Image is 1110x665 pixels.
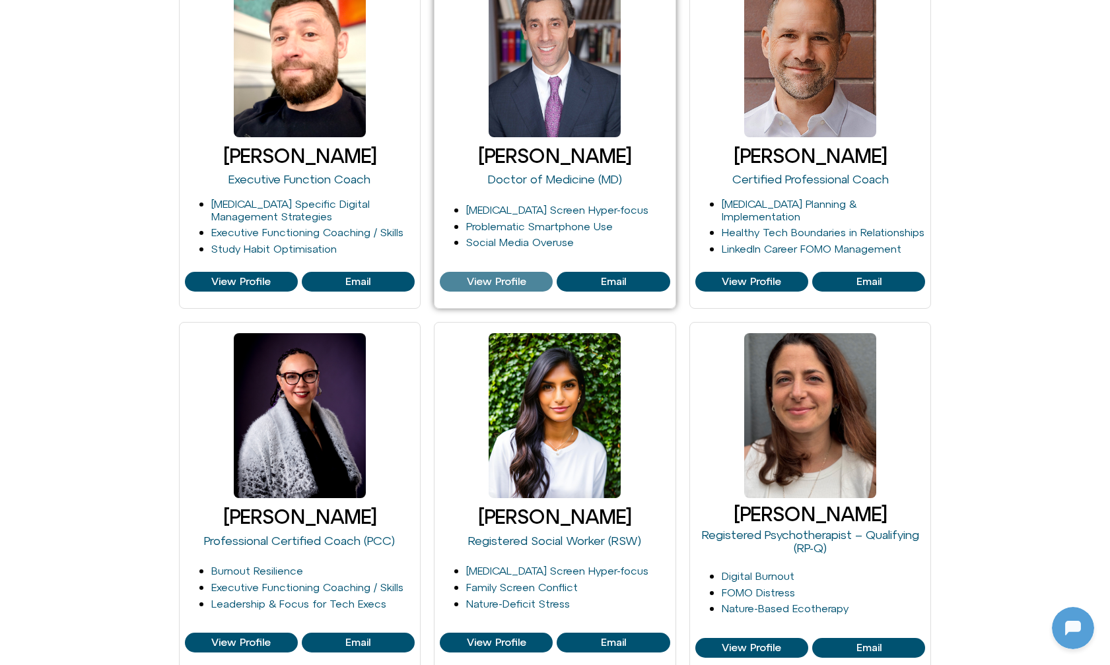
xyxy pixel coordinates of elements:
a: View Profile of Iris Glaser [695,638,808,658]
a: Family Screen Conflict [466,581,578,593]
a: Registered Social Worker (RSW) [468,534,641,548]
a: Nature-Based Ecotherapy [722,602,849,614]
span: View Profile [211,637,271,649]
a: Nature-Deficit Stress [466,598,570,610]
svg: Voice Input Button [226,421,247,442]
a: Certified Professional Coach [732,172,889,186]
a: Doctor of Medicine (MD) [488,172,622,186]
a: [PERSON_NAME] [734,503,887,525]
a: View Profile of Craig Selinger [185,272,298,292]
a: Digital Burnout [722,570,794,582]
svg: Restart Conversation Button [208,6,230,28]
a: [PERSON_NAME] [734,144,887,167]
a: View Profile of David Goldenberg [557,272,670,292]
span: View Profile [467,276,526,288]
p: Hi — I’m [DOMAIN_NAME], your AI coaching assistant here to help you reflect and take tiny steps f... [38,220,236,268]
a: View Profile of Harshi Sritharan [440,633,553,652]
a: [MEDICAL_DATA] Screen Hyper-focus [466,565,648,577]
a: View Profile of Harshi Sritharan [557,633,670,652]
a: [PERSON_NAME] [223,144,376,167]
span: Email [345,276,370,288]
a: View Profile of David Goldenberg [440,272,553,292]
a: Executive Function Coach [228,172,370,186]
iframe: Botpress [1052,607,1094,649]
span: View Profile [467,637,526,649]
span: Email [345,637,370,649]
img: N5FCcHC.png [3,309,22,327]
a: View Profile of Craig Selinger [302,272,415,292]
span: Email [601,276,626,288]
span: View Profile [722,276,781,288]
a: Problematic Smartphone Use [466,220,613,232]
img: N5FCcHC.png [3,379,22,397]
p: I notice you stepped away — that’s totally okay. Come back when you’re ready, I’m here to help. [38,112,236,160]
p: I noticed you stepped away — that’s okay. I’m here when you want to pick this up. [38,344,236,392]
svg: Close Chatbot Button [230,6,253,28]
p: What’s the ONE phone habit you most want to change right now? [38,290,236,322]
a: [MEDICAL_DATA] Specific Digital Management Strategies [211,198,370,222]
span: Email [856,276,882,288]
img: N5FCcHC.png [3,77,22,95]
textarea: Message Input [22,425,205,438]
span: View Profile [722,642,781,654]
a: Executive Functioning Coaching / Skills [211,226,403,238]
img: N5FCcHC.png [3,146,22,165]
a: Professional Certified Coach (PCC) [204,534,395,548]
img: N5FCcHC.png [12,7,33,28]
a: FOMO Distress [722,586,795,598]
a: View Profile of Eli Singer [812,272,925,292]
a: View Profile of Faelyne Templer [302,633,415,652]
a: [PERSON_NAME] [223,505,376,528]
span: View Profile [211,276,271,288]
a: Social Media Overuse [466,236,574,248]
a: View Profile of Iris Glaser [812,638,925,658]
a: [MEDICAL_DATA] Planning & Implementation [722,198,856,222]
a: View Profile of Eli Singer [695,272,808,292]
span: Email [601,637,626,649]
p: Got it — share your email so I can pick up where we left off or start the quiz with you. [38,42,236,90]
a: View Profile of Faelyne Templer [185,633,298,652]
a: LinkedIn Career FOMO Management [722,243,901,255]
span: Email [856,642,882,654]
a: [PERSON_NAME] [478,144,631,167]
a: Study Habit Optimisation [211,243,337,255]
button: Expand Header Button [3,3,261,31]
a: Burnout Resilience [211,565,303,577]
a: Registered Psychotherapist – Qualifying (RP-Q) [702,528,919,555]
h2: [DOMAIN_NAME] [39,9,203,26]
a: Healthy Tech Boundaries in Relationships [722,226,924,238]
a: [MEDICAL_DATA] Screen Hyper-focus [466,204,648,216]
a: Leadership & Focus for Tech Execs [211,598,386,610]
a: [PERSON_NAME] [478,505,631,528]
p: [DATE] [115,187,150,203]
a: Executive Functioning Coaching / Skills [211,581,403,593]
img: N5FCcHC.png [3,255,22,273]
